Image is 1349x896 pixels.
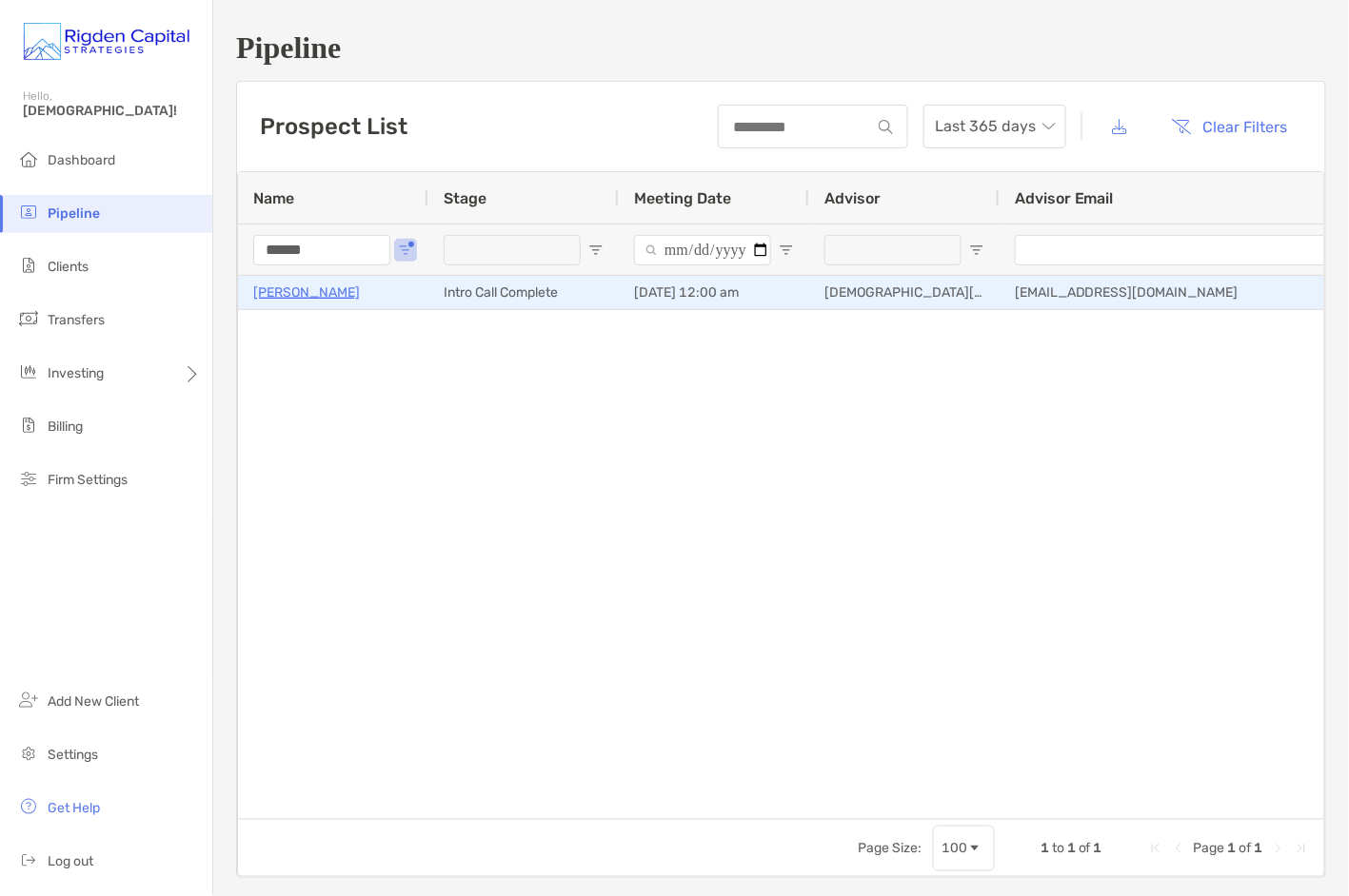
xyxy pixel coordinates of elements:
[17,360,40,383] img: investing icon
[1041,840,1049,856] span: 1
[809,276,1000,309] div: [DEMOGRAPHIC_DATA][PERSON_NAME], CFP®
[1079,840,1091,856] span: of
[933,826,995,871] div: Page Size
[23,8,189,76] img: Zoe Logo
[1171,841,1186,856] div: Previous Page
[588,243,604,258] button: Open Filter Menu
[428,276,619,309] div: Intro Call Complete
[1294,841,1309,856] div: Last Page
[17,147,40,170] img: dashboard icon
[1094,840,1102,856] span: 1
[48,853,93,869] span: Log out
[23,103,201,119] span: [DEMOGRAPHIC_DATA]!
[48,152,115,168] span: Dashboard
[1158,106,1302,147] button: Clear Filters
[1271,841,1286,856] div: Next Page
[17,689,40,711] img: add_new_client icon
[48,259,89,275] span: Clients
[1067,840,1076,856] span: 1
[48,419,83,435] span: Billing
[17,414,40,437] img: billing icon
[1255,840,1263,856] span: 1
[1228,840,1237,856] span: 1
[48,205,100,222] span: Pipeline
[879,120,893,134] img: input icon
[1194,840,1225,856] span: Page
[253,235,390,265] input: Name Filter Input
[17,742,40,765] img: settings icon
[17,848,40,871] img: logout icon
[935,106,1055,147] span: Last 365 days
[48,747,98,763] span: Settings
[1015,189,1114,207] span: Advisor Email
[48,312,105,328] span: Transfers
[17,795,40,818] img: get-help icon
[969,243,984,258] button: Open Filter Menu
[17,254,40,277] img: clients icon
[619,276,809,309] div: [DATE] 12:00 am
[48,693,139,710] span: Add New Client
[858,840,922,856] div: Page Size:
[398,243,413,258] button: Open Filter Menu
[236,30,1326,66] h1: Pipeline
[634,189,731,207] span: Meeting Date
[253,189,294,207] span: Name
[1148,841,1163,856] div: First Page
[1240,840,1252,856] span: of
[1052,840,1064,856] span: to
[942,840,967,856] div: 100
[444,189,486,207] span: Stage
[779,243,794,258] button: Open Filter Menu
[253,281,360,304] a: [PERSON_NAME]
[48,472,128,488] span: Firm Settings
[48,365,104,381] span: Investing
[17,307,40,330] img: transfers icon
[17,467,40,490] img: firm-settings icon
[48,800,100,816] span: Get Help
[824,189,881,207] span: Advisor
[260,113,407,140] h3: Prospect List
[634,235,771,265] input: Meeting Date Filter Input
[17,201,40,224] img: pipeline icon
